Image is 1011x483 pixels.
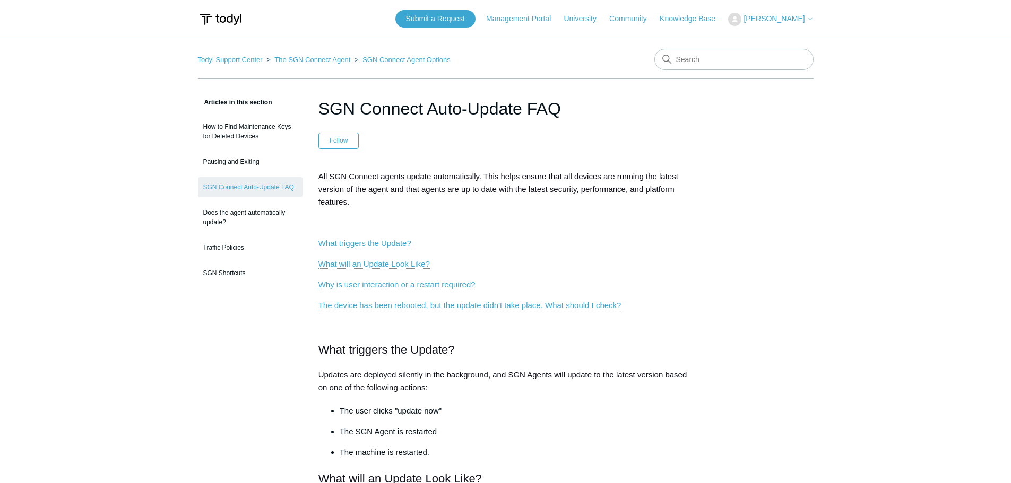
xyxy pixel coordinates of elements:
[198,10,243,29] img: Todyl Support Center Help Center home page
[198,56,263,64] a: Todyl Support Center
[264,56,352,64] li: The SGN Connect Agent
[318,259,430,269] a: What will an Update Look Like?
[340,446,693,459] p: The machine is restarted.
[395,10,476,28] a: Submit a Request
[654,49,814,70] input: Search
[274,56,350,64] a: The SGN Connect Agent
[318,133,359,148] button: Follow Article
[362,56,450,64] a: SGN Connect Agent Options
[198,238,303,258] a: Traffic Policies
[318,370,687,392] span: Updates are deployed silently in the background, and SGN Agents will update to the latest version...
[318,280,476,289] a: Why is user interaction or a restart required?
[198,56,265,64] li: Todyl Support Center
[340,425,693,438] p: The SGN Agent is restarted
[660,13,726,24] a: Knowledge Base
[318,172,678,206] span: All SGN Connect agents update automatically. This helps ensure that all devices are running the l...
[198,99,272,106] span: Articles in this section
[486,13,561,24] a: Management Portal
[318,343,455,356] span: What triggers the Update?
[352,56,451,64] li: SGN Connect Agent Options
[198,263,303,283] a: SGN Shortcuts
[198,203,303,232] a: Does the agent automatically update?
[609,13,658,24] a: Community
[198,152,303,172] a: Pausing and Exiting
[728,13,813,26] button: [PERSON_NAME]
[318,239,411,248] a: What triggers the Update?
[744,14,805,23] span: [PERSON_NAME]
[318,96,693,121] h1: SGN Connect Auto-Update FAQ
[198,117,303,146] a: How to Find Maintenance Keys for Deleted Devices
[564,13,607,24] a: University
[318,301,621,310] a: The device has been rebooted, but the update didn't take place. What should I check?
[198,177,303,197] a: SGN Connect Auto-Update FAQ
[340,405,693,417] li: The user clicks "update now"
